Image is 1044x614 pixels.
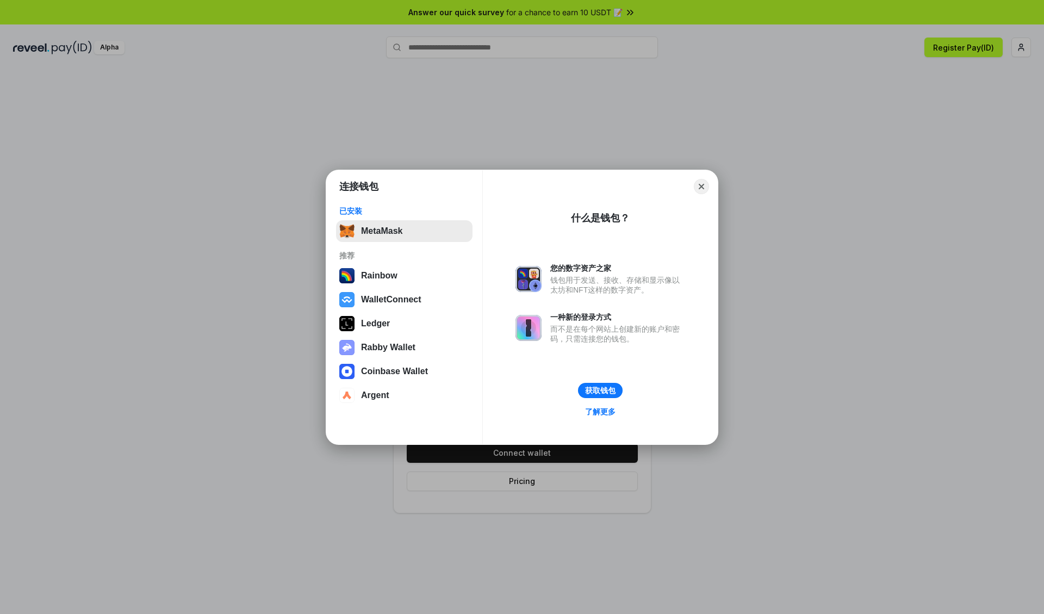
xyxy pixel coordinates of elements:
[550,324,685,344] div: 而不是在每个网站上创建新的账户和密码，只需连接您的钱包。
[339,292,355,307] img: svg+xml,%3Csvg%20width%3D%2228%22%20height%3D%2228%22%20viewBox%3D%220%200%2028%2028%22%20fill%3D...
[336,337,473,358] button: Rabby Wallet
[550,263,685,273] div: 您的数字资产之家
[339,224,355,239] img: svg+xml,%3Csvg%20fill%3D%22none%22%20height%3D%2233%22%20viewBox%3D%220%200%2035%2033%22%20width%...
[550,312,685,322] div: 一种新的登录方式
[336,384,473,406] button: Argent
[361,295,421,305] div: WalletConnect
[361,226,402,236] div: MetaMask
[339,206,469,216] div: 已安装
[361,343,415,352] div: Rabby Wallet
[361,390,389,400] div: Argent
[694,179,709,194] button: Close
[515,315,542,341] img: svg+xml,%3Csvg%20xmlns%3D%22http%3A%2F%2Fwww.w3.org%2F2000%2Fsvg%22%20fill%3D%22none%22%20viewBox...
[336,289,473,311] button: WalletConnect
[579,405,622,419] a: 了解更多
[515,266,542,292] img: svg+xml,%3Csvg%20xmlns%3D%22http%3A%2F%2Fwww.w3.org%2F2000%2Fsvg%22%20fill%3D%22none%22%20viewBox...
[336,220,473,242] button: MetaMask
[339,364,355,379] img: svg+xml,%3Csvg%20width%3D%2228%22%20height%3D%2228%22%20viewBox%3D%220%200%2028%2028%22%20fill%3D...
[336,265,473,287] button: Rainbow
[550,275,685,295] div: 钱包用于发送、接收、存储和显示像以太坊和NFT这样的数字资产。
[339,388,355,403] img: svg+xml,%3Csvg%20width%3D%2228%22%20height%3D%2228%22%20viewBox%3D%220%200%2028%2028%22%20fill%3D...
[339,340,355,355] img: svg+xml,%3Csvg%20xmlns%3D%22http%3A%2F%2Fwww.w3.org%2F2000%2Fsvg%22%20fill%3D%22none%22%20viewBox...
[361,367,428,376] div: Coinbase Wallet
[339,268,355,283] img: svg+xml,%3Csvg%20width%3D%22120%22%20height%3D%22120%22%20viewBox%3D%220%200%20120%20120%22%20fil...
[336,361,473,382] button: Coinbase Wallet
[339,316,355,331] img: svg+xml,%3Csvg%20xmlns%3D%22http%3A%2F%2Fwww.w3.org%2F2000%2Fsvg%22%20width%3D%2228%22%20height%3...
[339,180,378,193] h1: 连接钱包
[578,383,623,398] button: 获取钱包
[361,319,390,328] div: Ledger
[571,212,630,225] div: 什么是钱包？
[361,271,397,281] div: Rainbow
[585,386,616,395] div: 获取钱包
[336,313,473,334] button: Ledger
[339,251,469,261] div: 推荐
[585,407,616,417] div: 了解更多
